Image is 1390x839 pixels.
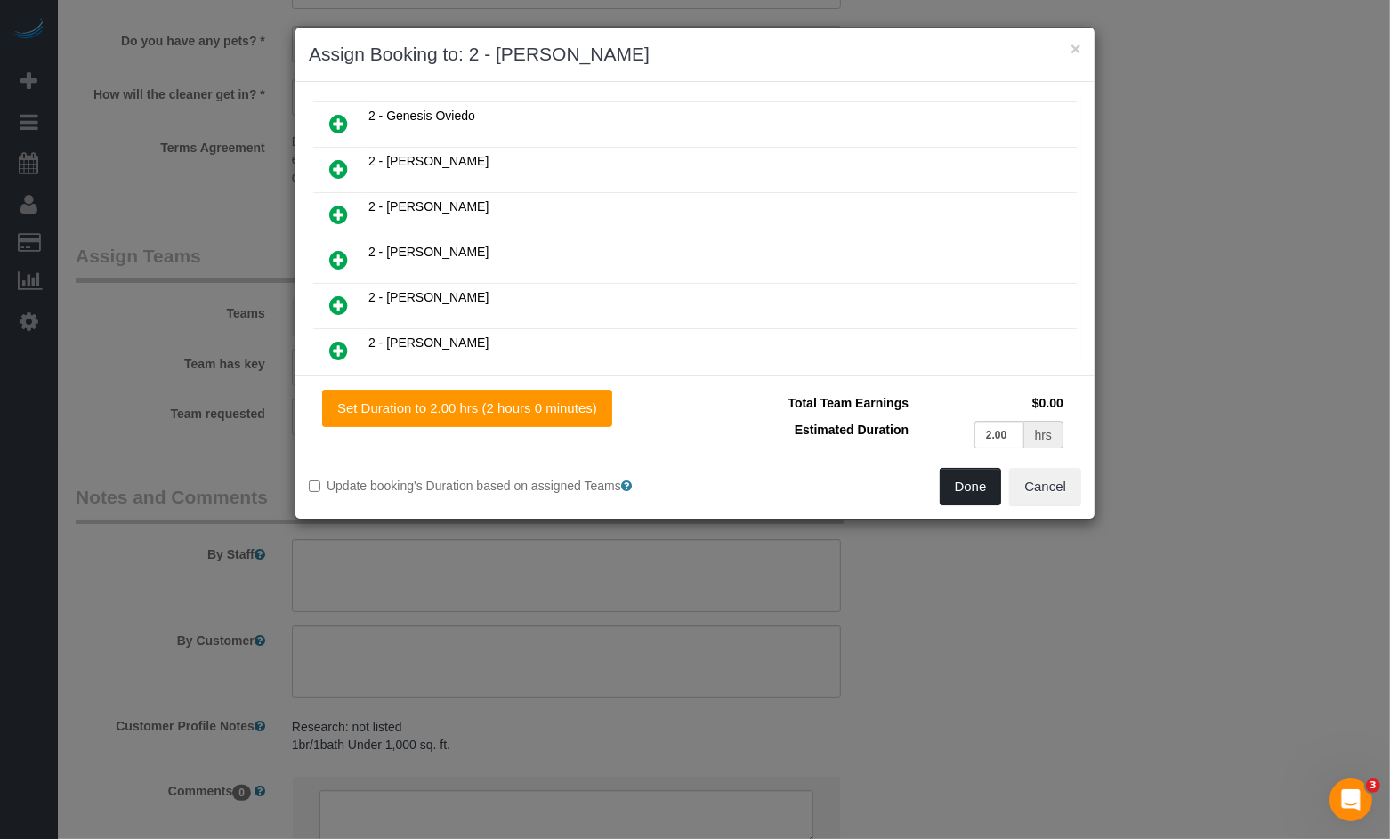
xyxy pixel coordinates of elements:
td: $0.00 [913,390,1068,416]
button: × [1071,39,1081,58]
span: 2 - [PERSON_NAME] [368,290,489,304]
iframe: Intercom live chat [1329,778,1372,821]
h3: Assign Booking to: 2 - [PERSON_NAME] [309,41,1081,68]
span: 2 - [PERSON_NAME] [368,154,489,168]
div: hrs [1024,421,1063,448]
span: Estimated Duration [795,423,909,437]
span: 2 - [PERSON_NAME] [368,335,489,350]
input: Update booking's Duration based on assigned Teams [309,480,320,492]
button: Done [940,468,1002,505]
span: 2 - [PERSON_NAME] [368,245,489,259]
span: 2 - [PERSON_NAME] [368,199,489,214]
label: Update booking's Duration based on assigned Teams [309,477,682,495]
span: 2 - Genesis Oviedo [368,109,475,123]
td: Total Team Earnings [708,390,913,416]
span: 3 [1366,778,1380,793]
button: Set Duration to 2.00 hrs (2 hours 0 minutes) [322,390,612,427]
button: Cancel [1009,468,1081,505]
